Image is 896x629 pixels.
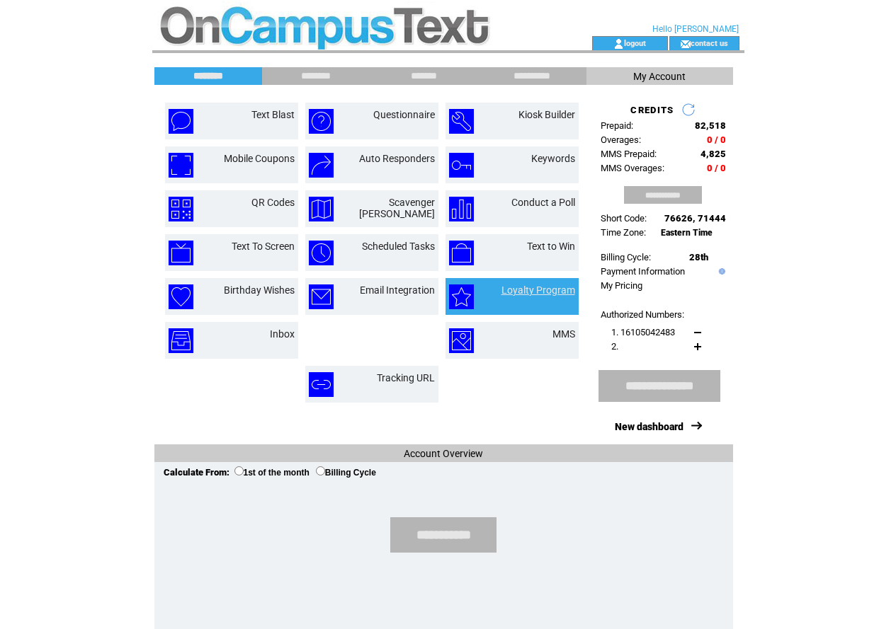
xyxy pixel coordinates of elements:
[707,163,726,173] span: 0 / 0
[169,153,193,178] img: mobile-coupons.png
[527,241,575,252] a: Text to Win
[715,268,725,275] img: help.gif
[232,241,295,252] a: Text To Screen
[611,327,675,337] span: 1. 16105042483
[601,309,684,320] span: Authorized Numbers:
[652,24,739,34] span: Hello [PERSON_NAME]
[633,71,686,82] span: My Account
[601,149,657,159] span: MMS Prepaid:
[169,328,193,353] img: inbox.png
[695,120,726,131] span: 82,518
[518,109,575,120] a: Kiosk Builder
[309,197,334,221] img: scavenger-hunt.png
[449,153,474,178] img: keywords.png
[511,197,575,208] a: Conduct a Poll
[224,284,295,296] a: Birthday Wishes
[377,372,435,383] a: Tracking URL
[630,105,674,115] span: CREDITS
[449,284,474,309] img: loyalty-program.png
[601,163,664,173] span: MMS Overages:
[601,120,633,131] span: Prepaid:
[611,341,618,352] span: 2.
[309,372,334,397] img: tracking-url.png
[601,227,646,238] span: Time Zone:
[234,468,310,478] label: 1st of the month
[359,153,435,164] a: Auto Responders
[164,467,229,478] span: Calculate From:
[449,328,474,353] img: mms.png
[552,328,575,340] a: MMS
[373,109,435,120] a: Questionnaire
[359,197,435,219] a: Scavenger [PERSON_NAME]
[316,466,325,475] input: Billing Cycle
[449,241,474,265] img: text-to-win.png
[601,280,642,291] a: My Pricing
[169,241,193,265] img: text-to-screen.png
[309,109,334,134] img: questionnaire.png
[251,197,295,208] a: QR Codes
[360,284,435,296] a: Email Integration
[309,284,334,309] img: email-integration.png
[309,153,334,178] img: auto-responders.png
[701,149,726,159] span: 4,825
[270,328,295,340] a: Inbox
[449,109,474,134] img: kiosk-builder.png
[449,197,474,221] img: conduct-a-poll.png
[615,421,684,432] a: New dashboard
[601,252,651,262] span: Billing Cycle:
[224,153,295,164] a: Mobile Coupons
[601,213,647,224] span: Short Code:
[664,213,726,224] span: 76626, 71444
[691,38,728,47] a: contact us
[680,38,691,50] img: contact_us_icon.gif
[601,266,685,277] a: Payment Information
[624,38,646,47] a: logout
[501,284,575,296] a: Loyalty Program
[404,448,483,459] span: Account Overview
[169,197,193,221] img: qr-codes.png
[601,134,641,145] span: Overages:
[661,228,713,238] span: Eastern Time
[251,109,295,120] a: Text Blast
[531,153,575,164] a: Keywords
[689,252,708,262] span: 28th
[169,284,193,309] img: birthday-wishes.png
[362,241,435,252] a: Scheduled Tasks
[309,241,334,265] img: scheduled-tasks.png
[169,109,193,134] img: text-blast.png
[316,468,376,478] label: Billing Cycle
[613,38,624,50] img: account_icon.gif
[234,466,244,475] input: 1st of the month
[707,134,726,145] span: 0 / 0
